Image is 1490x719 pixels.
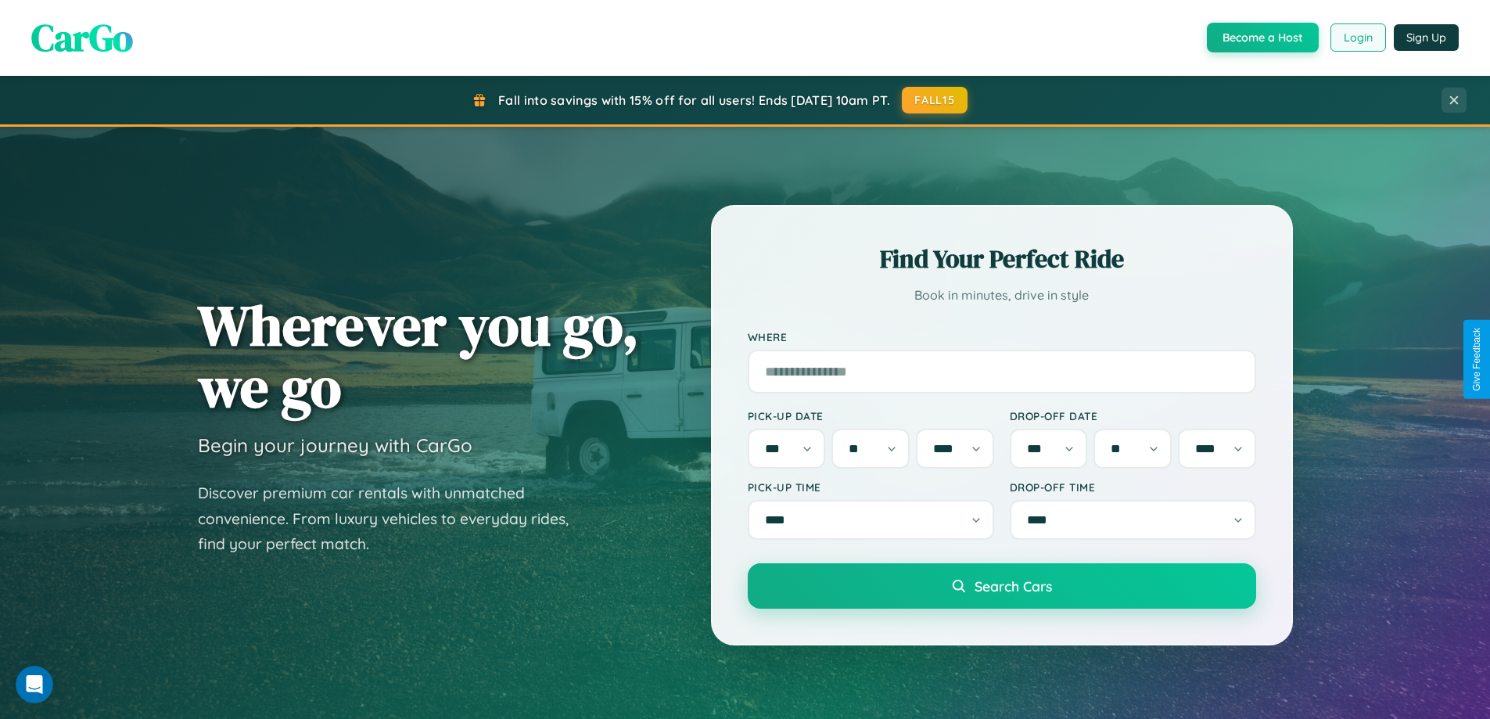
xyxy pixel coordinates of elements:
label: Drop-off Time [1010,480,1256,494]
p: Discover premium car rentals with unmatched convenience. From luxury vehicles to everyday rides, ... [198,480,589,557]
button: Sign Up [1394,24,1459,51]
label: Pick-up Date [748,409,994,422]
h3: Begin your journey with CarGo [198,433,472,457]
span: Search Cars [975,577,1052,595]
p: Book in minutes, drive in style [748,284,1256,307]
button: Become a Host [1207,23,1319,52]
span: CarGo [31,12,133,63]
button: FALL15 [902,87,968,113]
h1: Wherever you go, we go [198,294,639,418]
button: Search Cars [748,563,1256,609]
label: Pick-up Time [748,480,994,494]
h2: Find Your Perfect Ride [748,242,1256,276]
span: Fall into savings with 15% off for all users! Ends [DATE] 10am PT. [498,92,890,108]
label: Drop-off Date [1010,409,1256,422]
iframe: Intercom live chat [16,666,53,703]
button: Login [1330,23,1386,52]
div: Give Feedback [1471,328,1482,391]
label: Where [748,330,1256,343]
